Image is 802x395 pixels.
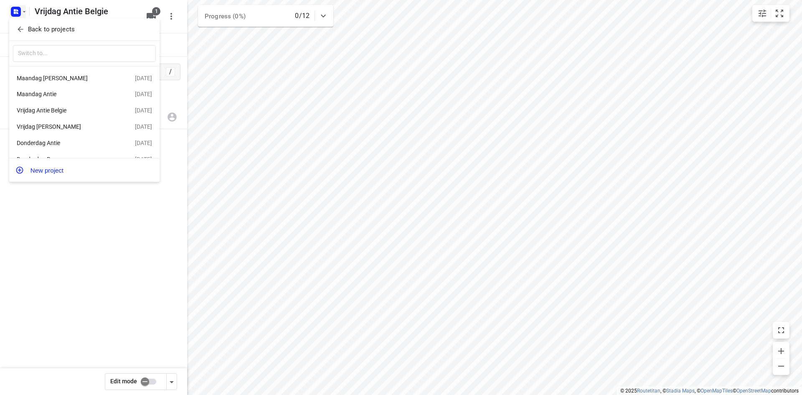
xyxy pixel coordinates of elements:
div: [DATE] [135,107,152,114]
div: Vrijdag Antie Belgie[DATE] [9,102,160,119]
div: Donderdag Antie [17,140,113,146]
input: Switch to... [13,45,156,62]
div: Maandag Antie [17,91,113,97]
div: Vrijdag Antie Belgie [17,107,113,114]
div: [DATE] [135,75,152,82]
p: Back to projects [28,25,75,34]
div: [DATE] [135,91,152,97]
button: New project [9,162,160,178]
div: [DATE] [135,140,152,146]
div: Maandag Antie[DATE] [9,86,160,102]
div: Vrijdag [PERSON_NAME][DATE] [9,119,160,135]
div: Maandag [PERSON_NAME][DATE] [9,70,160,86]
div: Donderdag Barry[DATE] [9,151,160,168]
div: Maandag [PERSON_NAME] [17,75,113,82]
div: [DATE] [135,156,152,163]
div: [DATE] [135,123,152,130]
button: Back to projects [13,23,156,36]
div: Vrijdag [PERSON_NAME] [17,123,113,130]
div: Donderdag Barry [17,156,113,163]
div: Donderdag Antie[DATE] [9,135,160,151]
